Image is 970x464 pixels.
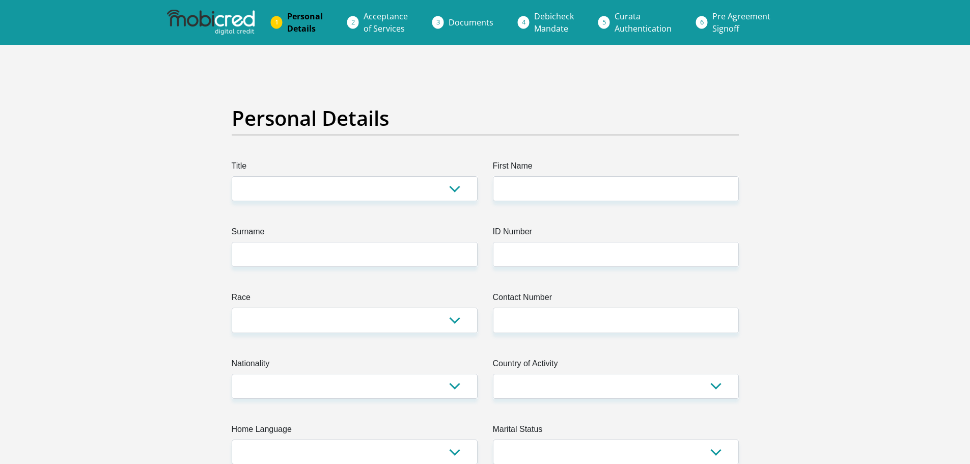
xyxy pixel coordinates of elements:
label: ID Number [493,226,739,242]
input: First Name [493,176,739,201]
label: Contact Number [493,291,739,308]
a: Pre AgreementSignoff [704,6,779,39]
input: Surname [232,242,478,267]
label: First Name [493,160,739,176]
input: Contact Number [493,308,739,333]
a: PersonalDetails [279,6,331,39]
img: mobicred logo [167,10,255,35]
span: Documents [449,17,493,28]
label: Country of Activity [493,358,739,374]
span: Acceptance of Services [364,11,408,34]
label: Home Language [232,423,478,440]
span: Debicheck Mandate [534,11,574,34]
a: CurataAuthentication [606,6,680,39]
h2: Personal Details [232,106,739,130]
a: Acceptanceof Services [355,6,416,39]
a: DebicheckMandate [526,6,582,39]
label: Surname [232,226,478,242]
span: Personal Details [287,11,323,34]
label: Title [232,160,478,176]
label: Race [232,291,478,308]
span: Pre Agreement Signoff [712,11,770,34]
label: Nationality [232,358,478,374]
input: ID Number [493,242,739,267]
a: Documents [440,12,502,33]
span: Curata Authentication [615,11,672,34]
label: Marital Status [493,423,739,440]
